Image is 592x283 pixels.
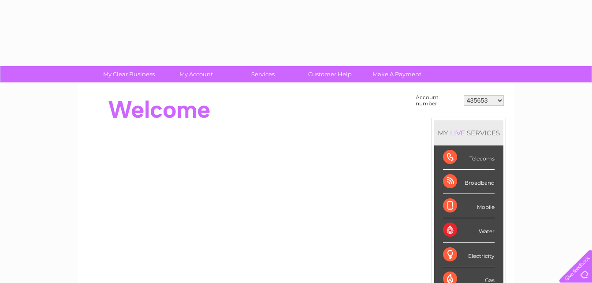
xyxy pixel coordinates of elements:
[227,66,299,82] a: Services
[443,243,495,267] div: Electricity
[434,120,503,145] div: MY SERVICES
[443,194,495,218] div: Mobile
[443,170,495,194] div: Broadband
[413,92,462,109] td: Account number
[294,66,366,82] a: Customer Help
[160,66,232,82] a: My Account
[93,66,165,82] a: My Clear Business
[443,145,495,170] div: Telecoms
[361,66,433,82] a: Make A Payment
[448,129,467,137] div: LIVE
[443,218,495,242] div: Water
